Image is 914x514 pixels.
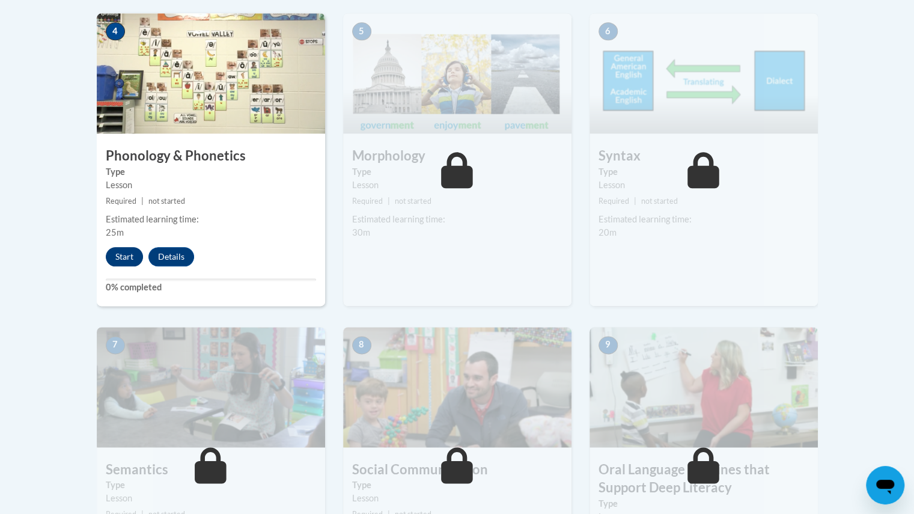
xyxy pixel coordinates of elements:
[352,197,383,206] span: Required
[106,247,143,266] button: Start
[343,147,571,165] h3: Morphology
[106,197,136,206] span: Required
[590,147,818,165] h3: Syntax
[641,197,678,206] span: not started
[106,165,316,179] label: Type
[148,197,185,206] span: not started
[106,179,316,192] div: Lesson
[106,227,124,237] span: 25m
[590,327,818,447] img: Course Image
[599,179,809,192] div: Lesson
[352,479,562,492] label: Type
[148,247,194,266] button: Details
[590,460,818,498] h3: Oral Language Routines that Support Deep Literacy
[599,227,617,237] span: 20m
[106,213,316,226] div: Estimated learning time:
[106,492,316,505] div: Lesson
[599,213,809,226] div: Estimated learning time:
[106,281,316,294] label: 0% completed
[866,466,904,504] iframe: Button to launch messaging window
[97,147,325,165] h3: Phonology & Phonetics
[106,22,125,40] span: 4
[352,165,562,179] label: Type
[590,13,818,133] img: Course Image
[388,197,390,206] span: |
[352,492,562,505] div: Lesson
[599,497,809,510] label: Type
[352,213,562,226] div: Estimated learning time:
[352,179,562,192] div: Lesson
[395,197,431,206] span: not started
[106,479,316,492] label: Type
[352,227,370,237] span: 30m
[352,336,371,354] span: 8
[141,197,144,206] span: |
[599,197,629,206] span: Required
[97,460,325,479] h3: Semantics
[352,22,371,40] span: 5
[599,336,618,354] span: 9
[599,22,618,40] span: 6
[343,13,571,133] img: Course Image
[97,327,325,447] img: Course Image
[106,336,125,354] span: 7
[599,165,809,179] label: Type
[97,13,325,133] img: Course Image
[343,327,571,447] img: Course Image
[343,460,571,479] h3: Social Communication
[634,197,636,206] span: |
